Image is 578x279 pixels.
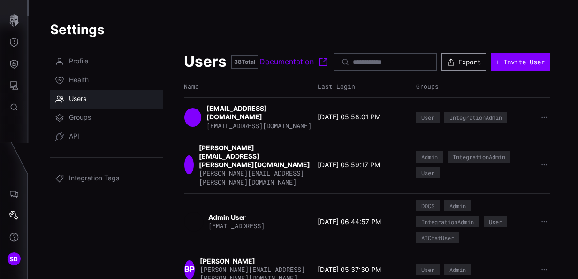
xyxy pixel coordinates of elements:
[421,203,434,209] div: DOCS
[69,94,86,104] span: Users
[184,52,227,71] h2: Users
[50,90,163,108] a: Users
[69,113,91,123] span: Groups
[208,221,265,230] span: [EMAIL_ADDRESS]
[234,58,242,65] span: 38
[318,265,381,274] time: [DATE] 05:37:30 PM
[449,115,502,120] div: IntegrationAdmin
[318,161,380,169] time: [DATE] 05:59:17 PM
[318,217,381,226] time: [DATE] 06:44:57 PM
[421,115,434,120] div: User
[0,248,28,270] button: SD
[69,174,119,183] span: Integration Tags
[199,169,304,186] span: [PERSON_NAME][EMAIL_ADDRESS][PERSON_NAME][DOMAIN_NAME]
[50,108,163,127] a: Groups
[231,55,258,69] div: Total
[206,104,267,121] strong: [EMAIL_ADDRESS][DOMAIN_NAME]
[199,144,312,169] strong: [PERSON_NAME][EMAIL_ADDRESS][PERSON_NAME][DOMAIN_NAME]
[318,113,380,121] time: [DATE] 05:58:01 PM
[184,264,195,275] span: BP
[50,169,163,188] a: Integration Tags
[318,83,411,91] div: Last Login
[50,21,557,38] h1: Settings
[50,71,163,90] a: Health
[208,213,247,221] strong: Admin User
[441,53,486,71] button: Export
[69,57,88,66] span: Profile
[69,76,89,85] span: Health
[421,170,434,176] div: User
[69,132,79,141] span: API
[259,56,329,68] a: Documentation
[421,219,474,225] div: IntegrationAdmin
[184,83,313,91] div: Name
[10,254,18,264] span: SD
[489,219,502,225] div: User
[421,235,454,240] div: AIChatUser
[421,154,438,160] div: Admin
[50,127,163,146] a: API
[416,83,533,91] div: Groups
[453,154,505,160] div: IntegrationAdmin
[50,52,163,71] a: Profile
[449,203,466,209] div: Admin
[200,257,257,265] strong: [PERSON_NAME]
[206,121,312,130] span: [EMAIL_ADDRESS][DOMAIN_NAME]
[421,267,434,272] div: User
[449,267,466,272] div: Admin
[491,53,550,71] button: + Invite User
